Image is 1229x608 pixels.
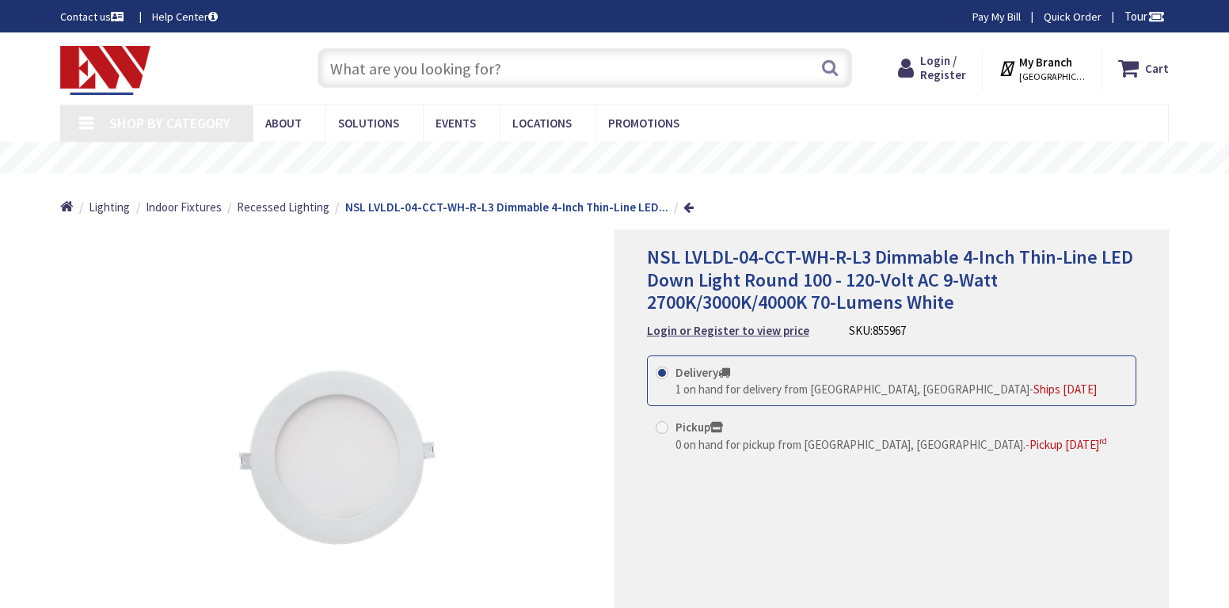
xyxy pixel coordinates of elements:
[345,199,668,215] strong: NSL LVLDL-04-CCT-WH-R-L3 Dimmable 4-Inch Thin-Line LED...
[146,199,222,215] span: Indoor Fixtures
[675,365,730,380] strong: Delivery
[608,116,679,131] span: Promotions
[237,199,329,215] a: Recessed Lighting
[1019,70,1086,83] span: [GEOGRAPHIC_DATA], [GEOGRAPHIC_DATA]
[898,54,966,82] a: Login / Register
[675,382,1029,397] span: 1 on hand for delivery from [GEOGRAPHIC_DATA], [GEOGRAPHIC_DATA]
[146,199,222,215] a: Indoor Fixtures
[1099,435,1107,446] sup: rd
[920,53,966,82] span: Login / Register
[338,116,399,131] span: Solutions
[470,150,760,167] rs-layer: Free Same Day Pickup at 19 Locations
[647,323,809,338] strong: Login or Register to view price
[675,436,1107,453] div: -
[60,9,127,25] a: Contact us
[675,437,1025,452] span: 0 on hand for pickup from [GEOGRAPHIC_DATA], [GEOGRAPHIC_DATA].
[89,199,130,215] a: Lighting
[436,116,476,131] span: Events
[972,9,1021,25] a: Pay My Bill
[849,322,906,339] div: SKU:
[512,116,572,131] span: Locations
[318,48,852,88] input: What are you looking for?
[1019,55,1072,70] strong: My Branch
[1044,9,1102,25] a: Quick Order
[1033,382,1097,397] span: Ships [DATE]
[152,9,218,25] a: Help Center
[1145,54,1169,82] strong: Cart
[999,54,1086,82] div: My Branch [GEOGRAPHIC_DATA], [GEOGRAPHIC_DATA]
[675,420,723,435] strong: Pickup
[647,322,809,339] a: Login or Register to view price
[89,199,130,215] span: Lighting
[1124,9,1165,24] span: Tour
[1029,437,1107,452] span: Pickup [DATE]
[265,116,302,131] span: About
[109,114,230,132] span: Shop By Category
[675,381,1097,397] div: -
[873,323,906,338] span: 855967
[1118,54,1169,82] a: Cart
[60,46,150,95] img: Electrical Wholesalers, Inc.
[647,245,1133,315] span: NSL LVLDL-04-CCT-WH-R-L3 Dimmable 4-Inch Thin-Line LED Down Light Round 100 - 120-Volt AC 9-Watt ...
[237,199,329,215] span: Recessed Lighting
